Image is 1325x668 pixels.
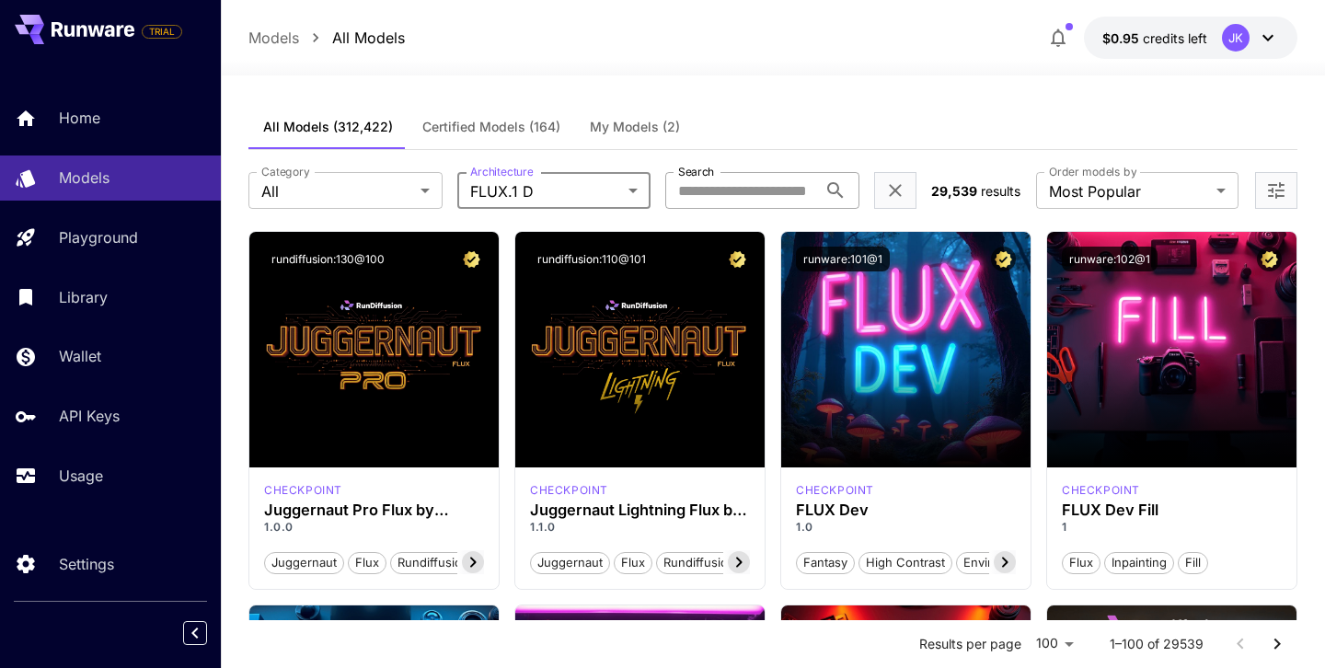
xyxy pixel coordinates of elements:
div: 100 [1029,630,1080,657]
span: TRIAL [143,25,181,39]
button: rundiffusion:110@101 [530,247,653,271]
p: Usage [59,465,103,487]
button: Collapse sidebar [183,621,207,645]
div: FLUX.1 D [530,482,608,499]
button: Certified Model – Vetted for best performance and includes a commercial license. [725,247,750,271]
div: FLUX.1 D [796,482,874,499]
button: juggernaut [264,550,344,574]
button: Open more filters [1265,179,1287,202]
p: Library [59,286,108,308]
span: High Contrast [859,554,951,572]
div: FLUX.1 D [1062,482,1140,499]
button: Inpainting [1104,550,1174,574]
p: Home [59,107,100,129]
button: juggernaut [530,550,610,574]
span: Fill [1179,554,1207,572]
a: All Models [332,27,405,49]
p: 1.1.0 [530,519,750,536]
span: juggernaut [265,554,343,572]
button: runware:102@1 [1062,247,1158,271]
span: All [261,180,413,202]
span: results [981,183,1020,199]
button: flux [348,550,386,574]
div: $0.95114 [1102,29,1207,48]
p: 1 [1062,519,1282,536]
h3: FLUX Dev [796,501,1016,519]
span: Add your payment card to enable full platform functionality. [142,20,182,42]
span: credits left [1143,30,1207,46]
span: rundiffusion [657,554,742,572]
span: Flux [1063,554,1100,572]
button: Certified Model – Vetted for best performance and includes a commercial license. [1257,247,1282,271]
label: Order models by [1049,164,1136,179]
button: runware:101@1 [796,247,890,271]
h3: Juggernaut Pro Flux by RunDiffusion [264,501,484,519]
span: flux [615,554,651,572]
span: flux [349,554,386,572]
button: Environment [956,550,1043,574]
span: FLUX.1 D [470,180,622,202]
p: Playground [59,226,138,248]
a: Models [248,27,299,49]
label: Architecture [470,164,533,179]
span: juggernaut [531,554,609,572]
p: checkpoint [530,482,608,499]
button: flux [614,550,652,574]
span: Fantasy [797,554,854,572]
span: Certified Models (164) [422,119,560,135]
p: Settings [59,553,114,575]
button: Flux [1062,550,1100,574]
h3: FLUX Dev Fill [1062,501,1282,519]
button: Go to next page [1259,626,1296,662]
p: 1–100 of 29539 [1110,635,1204,653]
div: Collapse sidebar [197,616,221,650]
nav: breadcrumb [248,27,405,49]
p: Results per page [919,635,1021,653]
button: Certified Model – Vetted for best performance and includes a commercial license. [459,247,484,271]
span: All Models (312,422) [263,119,393,135]
button: rundiffusion [390,550,477,574]
button: Certified Model – Vetted for best performance and includes a commercial license. [991,247,1016,271]
p: checkpoint [1062,482,1140,499]
p: 1.0.0 [264,519,484,536]
p: Models [59,167,109,189]
span: rundiffusion [391,554,476,572]
button: Fill [1178,550,1208,574]
p: 1.0 [796,519,1016,536]
span: Most Popular [1049,180,1209,202]
label: Category [261,164,310,179]
span: My Models (2) [590,119,680,135]
div: FLUX.1 D [264,482,342,499]
p: API Keys [59,405,120,427]
span: $0.95 [1102,30,1143,46]
button: rundiffusion [656,550,743,574]
button: rundiffusion:130@100 [264,247,392,271]
button: High Contrast [858,550,952,574]
button: Fantasy [796,550,855,574]
p: Wallet [59,345,101,367]
p: checkpoint [796,482,874,499]
span: Environment [957,554,1042,572]
span: Inpainting [1105,554,1173,572]
p: checkpoint [264,482,342,499]
button: Clear filters (2) [884,179,906,202]
div: JK [1222,24,1250,52]
button: $0.95114JK [1084,17,1297,59]
label: Search [678,164,714,179]
h3: Juggernaut Lightning Flux by RunDiffusion [530,501,750,519]
span: 29,539 [931,183,977,199]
